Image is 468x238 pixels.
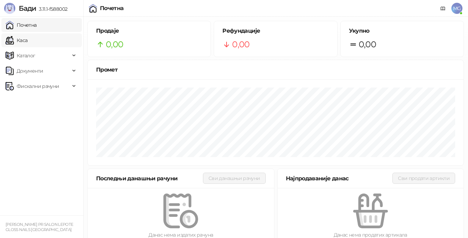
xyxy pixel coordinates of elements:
[19,4,36,13] span: Бади
[392,173,455,184] button: Сви продати артикли
[96,174,203,183] div: Последњи данашњи рачуни
[96,27,202,35] h5: Продаје
[437,3,449,14] a: Документација
[4,3,15,14] img: Logo
[17,79,59,93] span: Фискални рачуни
[222,27,329,35] h5: Рефундације
[6,222,73,232] small: [PERSON_NAME] PR SALON LEPOTE GLOSS NAILS [GEOGRAPHIC_DATA]
[286,174,393,183] div: Најпродаваније данас
[17,49,35,63] span: Каталог
[106,38,123,51] span: 0,00
[17,64,43,78] span: Документи
[451,3,462,14] span: MG
[96,65,455,74] div: Промет
[349,27,455,35] h5: Укупно
[203,173,265,184] button: Сви данашњи рачуни
[36,6,67,12] span: 3.11.1-f588002
[6,33,27,47] a: Каса
[100,6,124,11] div: Почетна
[6,18,37,32] a: Почетна
[232,38,249,51] span: 0,00
[359,38,376,51] span: 0,00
